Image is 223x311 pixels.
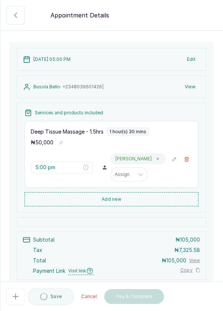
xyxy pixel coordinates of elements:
span: 50,000 [35,139,53,145]
p: Total [33,257,46,264]
p: Subtotal [33,236,55,243]
span: 7,325.58 [179,247,200,253]
button: View [189,258,200,263]
button: Edit [183,53,200,66]
p: ₦ [31,139,53,146]
p: Deep Tissue Massage - 1.5hrs [31,128,104,135]
p: Busola Bello · [33,84,104,90]
p: ₦ [162,257,186,264]
p: ₦ [174,246,200,254]
span: 105,000 [180,236,200,243]
button: Save [28,288,74,305]
span: Payment Link [33,267,65,275]
button: Pay & Complete [104,289,164,304]
p: Tax [33,246,42,254]
p: [PERSON_NAME] [115,156,152,162]
p: [DATE] 05:00 PM [33,56,70,62]
p: ₦ [176,236,200,243]
button: Copy [180,267,200,273]
input: Select time [35,163,82,171]
button: Add new [24,192,199,206]
span: Visit link [68,267,94,275]
span: 105,000 [166,257,186,263]
button: Cancel [77,289,101,304]
button: View [180,80,200,94]
p: Appointment Details [50,11,109,20]
span: +234 8039601426 | [62,84,104,89]
p: Services and products included [35,110,103,116]
p: 1 hour(s) 30 mins [109,129,146,135]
